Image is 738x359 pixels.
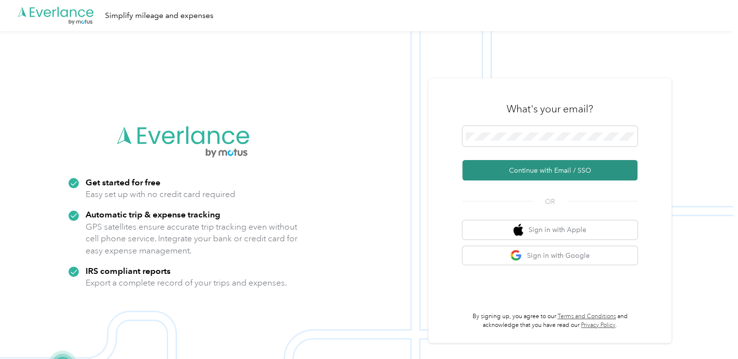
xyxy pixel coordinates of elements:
img: google logo [510,250,522,262]
p: Easy set up with no credit card required [86,188,235,200]
button: Continue with Email / SSO [462,160,637,180]
button: google logoSign in with Google [462,246,637,265]
p: By signing up, you agree to our and acknowledge that you have read our . [462,312,637,329]
h3: What's your email? [507,102,593,116]
strong: Automatic trip & expense tracking [86,209,220,219]
strong: Get started for free [86,177,160,187]
p: GPS satellites ensure accurate trip tracking even without cell phone service. Integrate your bank... [86,221,298,257]
a: Privacy Policy [581,322,615,329]
img: apple logo [513,224,523,236]
div: Simplify mileage and expenses [105,10,213,22]
p: Export a complete record of your trips and expenses. [86,277,287,289]
a: Terms and Conditions [558,313,616,320]
button: apple logoSign in with Apple [462,220,637,239]
strong: IRS compliant reports [86,266,171,276]
span: OR [533,197,567,207]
